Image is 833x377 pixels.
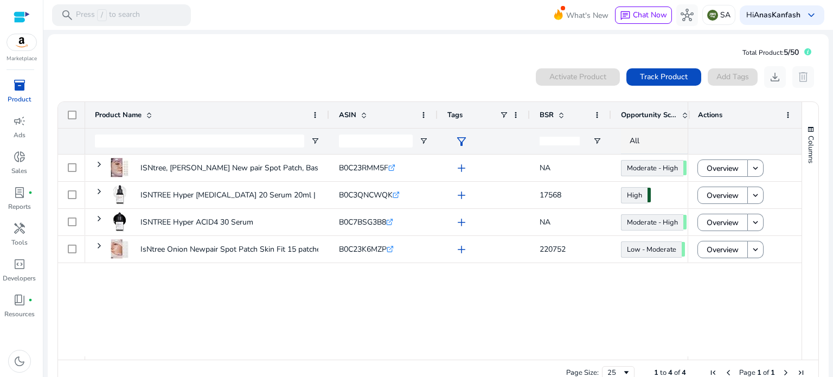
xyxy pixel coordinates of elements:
[4,309,35,319] p: Resources
[676,4,698,26] button: hub
[640,71,688,82] span: Track Product
[8,94,31,104] p: Product
[28,190,33,195] span: fiber_manual_record
[682,242,685,257] span: 57.13
[681,9,694,22] span: hub
[683,161,687,175] span: 67.92
[633,10,667,20] span: Chat Now
[13,222,26,235] span: handyman
[110,212,130,232] img: 311wTTqcS-L._AC_US40_.jpg
[697,241,748,258] button: Overview
[8,202,31,212] p: Reports
[3,273,36,283] p: Developers
[97,9,107,21] span: /
[110,185,130,205] img: 31vVX8HzOTL._AC_US40_.jpg
[7,55,37,63] p: Marketplace
[805,9,818,22] span: keyboard_arrow_down
[95,110,142,120] span: Product Name
[784,47,799,57] span: 5/50
[698,110,722,120] span: Actions
[621,214,683,231] a: Moderate - High
[95,135,304,148] input: Product Name Filter Input
[621,241,682,258] a: Low - Moderate
[140,238,377,260] p: IsNtree Onion Newpair Spot Patch Skin Fit 15 patches (12mmx15ea)...
[455,189,468,202] span: add
[540,163,550,173] span: NA
[540,244,566,254] span: 220752
[697,159,748,177] button: Overview
[707,212,739,234] span: Overview
[7,34,36,50] img: amazon.svg
[311,137,319,145] button: Open Filter Menu
[797,368,805,377] div: Last Page
[620,10,631,21] span: chat
[630,136,639,146] span: All
[447,110,463,120] span: Tags
[593,137,601,145] button: Open Filter Menu
[13,79,26,92] span: inventory_2
[746,11,800,19] p: Hi
[697,214,748,231] button: Overview
[707,10,718,21] img: sa.svg
[339,244,387,254] span: B0C23K6MZP
[540,217,550,227] span: NA
[754,10,800,20] b: AnasKanfash
[781,368,790,377] div: Next Page
[339,135,413,148] input: ASIN Filter Input
[110,239,130,259] img: 313y7COnegL._AC_US40_.jpg
[455,162,468,175] span: add
[339,163,388,173] span: B0C23RMM5F
[764,66,786,88] button: download
[720,5,731,24] p: SA
[13,293,26,306] span: book_4
[648,188,651,202] span: 75.05
[13,258,26,271] span: code_blocks
[14,130,25,140] p: Ads
[28,298,33,302] span: fiber_manual_record
[11,166,27,176] p: Sales
[621,160,683,176] a: Moderate - High
[13,186,26,199] span: lab_profile
[626,68,701,86] button: Track Product
[683,215,687,229] span: 66.35
[751,190,760,200] mat-icon: keyboard_arrow_down
[707,157,739,180] span: Overview
[621,187,648,203] a: High
[13,150,26,163] span: donut_small
[339,110,356,120] span: ASIN
[61,9,74,22] span: search
[339,190,393,200] span: B0C3QNCWQK
[13,355,26,368] span: dark_mode
[751,163,760,173] mat-icon: keyboard_arrow_down
[13,114,26,127] span: campaign
[742,48,784,57] span: Total Product:
[751,218,760,227] mat-icon: keyboard_arrow_down
[697,187,748,204] button: Overview
[540,190,561,200] span: 17568
[707,239,739,261] span: Overview
[707,184,739,207] span: Overview
[709,368,717,377] div: First Page
[455,135,468,148] span: filter_alt
[339,217,386,227] span: B0C7BSG3B8
[11,238,28,247] p: Tools
[540,110,554,120] span: BSR
[615,7,672,24] button: chatChat Now
[751,245,760,254] mat-icon: keyboard_arrow_down
[110,158,130,177] img: 31sHvw7va9L._AC_US40_.jpg
[455,243,468,256] span: add
[724,368,733,377] div: Previous Page
[621,110,677,120] span: Opportunity Score
[419,137,428,145] button: Open Filter Menu
[140,157,364,179] p: ISNtree, [PERSON_NAME] New pair Spot Patch, Basic, 24 Patches
[140,184,398,206] p: ISNTREE Hyper [MEDICAL_DATA] 20 Serum 20ml | 10x [MEDICAL_DATA]...
[566,6,608,25] span: What's New
[455,216,468,229] span: add
[768,71,781,84] span: download
[140,211,253,233] p: ISNTREE Hyper ACID4 30 Serum
[806,136,816,163] span: Columns
[76,9,140,21] p: Press to search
